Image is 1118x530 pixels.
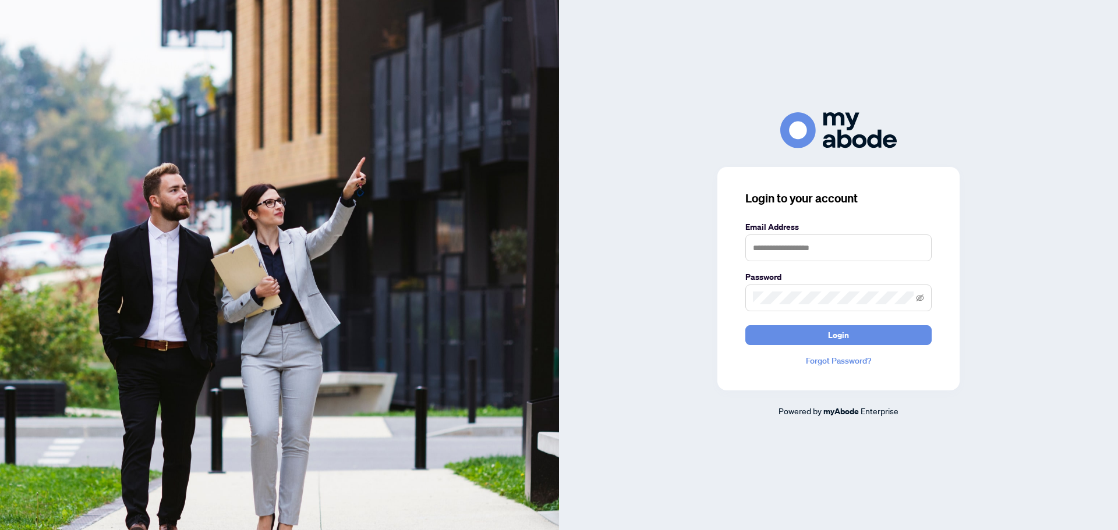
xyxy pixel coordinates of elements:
[745,325,932,345] button: Login
[916,294,924,302] span: eye-invisible
[780,112,897,148] img: ma-logo
[861,405,898,416] span: Enterprise
[745,271,932,283] label: Password
[745,220,932,233] label: Email Address
[779,405,822,416] span: Powered by
[823,405,859,418] a: myAbode
[745,354,932,367] a: Forgot Password?
[745,190,932,207] h3: Login to your account
[828,326,849,344] span: Login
